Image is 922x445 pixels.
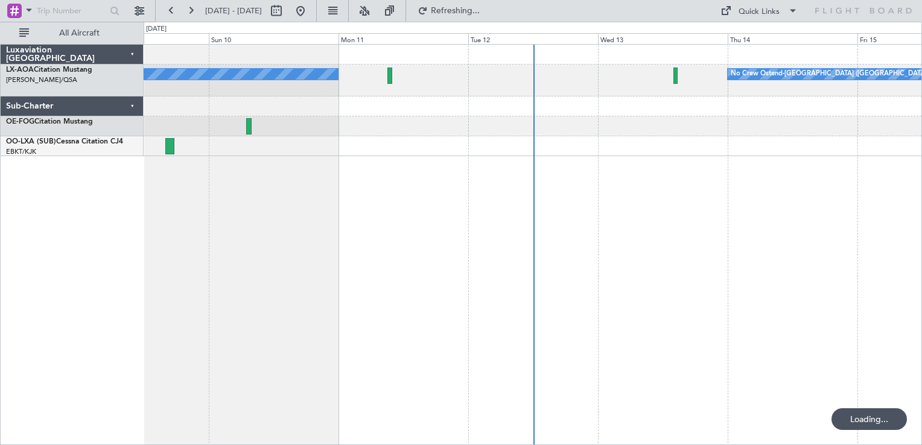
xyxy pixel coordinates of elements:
div: Sun 10 [209,33,339,44]
span: OO-LXA (SUB) [6,138,56,145]
div: Tue 12 [468,33,598,44]
a: EBKT/KJK [6,147,36,156]
span: OE-FOG [6,118,34,125]
input: Trip Number [37,2,106,20]
a: OE-FOGCitation Mustang [6,118,93,125]
span: [DATE] - [DATE] [205,5,262,16]
a: LX-AOACitation Mustang [6,66,92,74]
div: Sat 9 [80,33,209,44]
div: Wed 13 [598,33,728,44]
a: [PERSON_NAME]/QSA [6,75,77,84]
div: Quick Links [739,6,780,18]
button: Refreshing... [412,1,485,21]
div: Mon 11 [339,33,468,44]
span: LX-AOA [6,66,34,74]
span: All Aircraft [31,29,127,37]
span: Refreshing... [430,7,481,15]
a: OO-LXA (SUB)Cessna Citation CJ4 [6,138,123,145]
div: [DATE] [146,24,167,34]
div: Loading... [831,408,907,430]
div: Thu 14 [728,33,857,44]
button: All Aircraft [13,24,131,43]
button: Quick Links [714,1,804,21]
